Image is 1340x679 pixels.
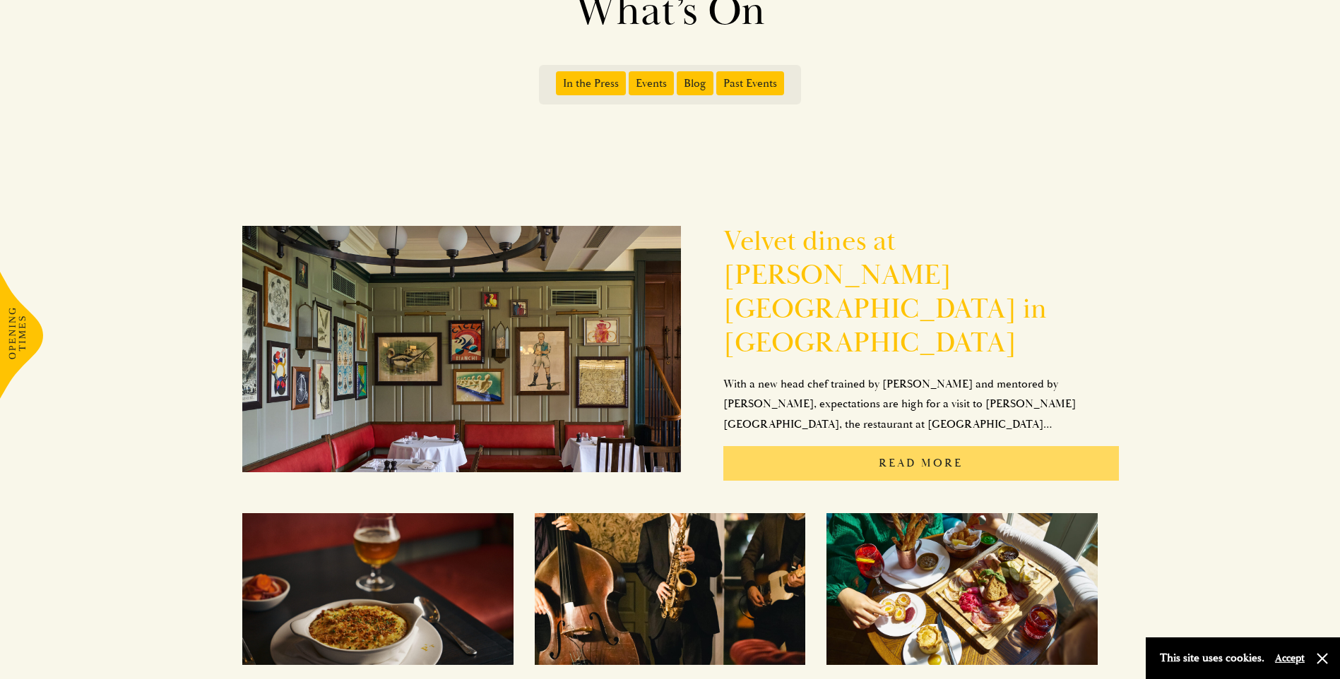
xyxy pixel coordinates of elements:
[1315,651,1329,666] button: Close and accept
[677,71,713,95] span: Blog
[723,224,1119,360] h2: Velvet dines at [PERSON_NAME][GEOGRAPHIC_DATA] in [GEOGRAPHIC_DATA]
[723,446,1119,481] p: Read More
[1160,648,1264,668] p: This site uses cookies.
[716,71,784,95] span: Past Events
[723,374,1119,435] p: With a new head chef trained by [PERSON_NAME] and mentored by [PERSON_NAME], expectations are hig...
[1275,651,1305,665] button: Accept
[556,71,626,95] span: In the Press
[242,210,1118,492] a: Velvet dines at [PERSON_NAME][GEOGRAPHIC_DATA] in [GEOGRAPHIC_DATA]With a new head chef trained b...
[629,71,674,95] span: Events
